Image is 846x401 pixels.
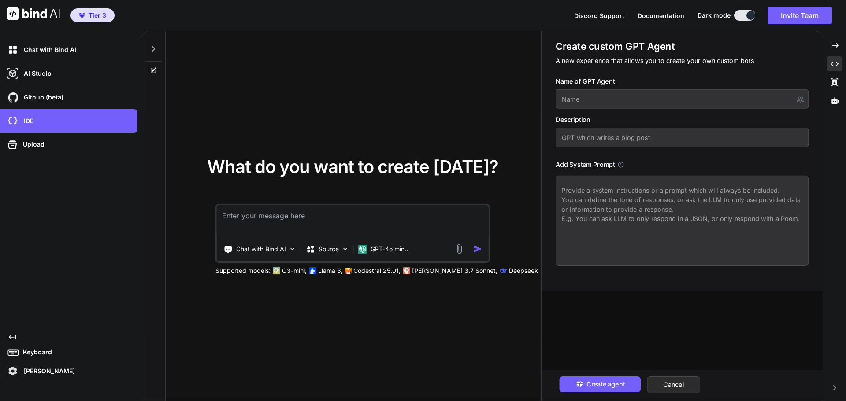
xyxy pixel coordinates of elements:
img: Pick Tools [289,245,296,253]
input: Name [556,89,809,109]
img: Mistral-AI [345,268,352,274]
h3: Add System Prompt [556,160,615,169]
button: Discord Support [574,11,624,20]
img: claude [403,267,410,274]
p: Llama 3, [318,266,343,275]
p: IDE [20,117,33,125]
img: premium [79,13,85,18]
p: Chat with Bind AI [20,45,76,54]
img: icon [473,244,482,254]
p: Github (beta) [20,93,63,102]
img: darkAi-studio [5,66,20,81]
p: [PERSON_NAME] [20,367,75,375]
p: Chat with Bind AI [236,245,286,254]
span: What do you want to create [DATE]? [207,156,498,177]
h3: Name of GPT Agent [556,77,809,86]
p: Upload [19,140,45,149]
p: Supported models: [215,266,271,275]
p: O3-mini, [282,266,307,275]
span: Tier 3 [89,11,106,20]
img: Bind AI [7,7,60,20]
span: Create agent [586,379,625,389]
p: AI Studio [20,69,52,78]
p: Codestral 25.01, [353,266,401,275]
p: Source [319,245,339,254]
p: [PERSON_NAME] 3.7 Sonnet, [412,266,497,275]
h3: Description [556,115,809,125]
p: GPT-4o min.. [371,245,408,254]
p: A new experience that allows you to create your own custom bots [556,56,809,66]
span: Documentation [638,12,684,19]
img: settings [5,364,20,379]
img: claude [500,267,507,274]
img: cloudideIcon [5,114,20,129]
button: Create agent [559,376,641,392]
span: Discord Support [574,12,624,19]
img: Pick Models [341,245,349,253]
img: attachment [454,244,464,254]
img: GPT-4 [273,267,280,274]
p: Keyboard [19,348,52,357]
span: Dark mode [698,11,731,20]
button: Documentation [638,11,684,20]
button: Invite Team [768,7,832,24]
img: GPT-4o mini [358,245,367,254]
button: Cancel [647,376,700,393]
img: darkChat [5,42,20,57]
h1: Create custom GPT Agent [556,40,809,53]
img: githubDark [5,90,20,105]
input: GPT which writes a blog post [556,128,809,147]
p: Deepseek R1 [509,266,546,275]
button: premiumTier 3 [70,8,115,22]
img: Llama2 [309,267,316,274]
